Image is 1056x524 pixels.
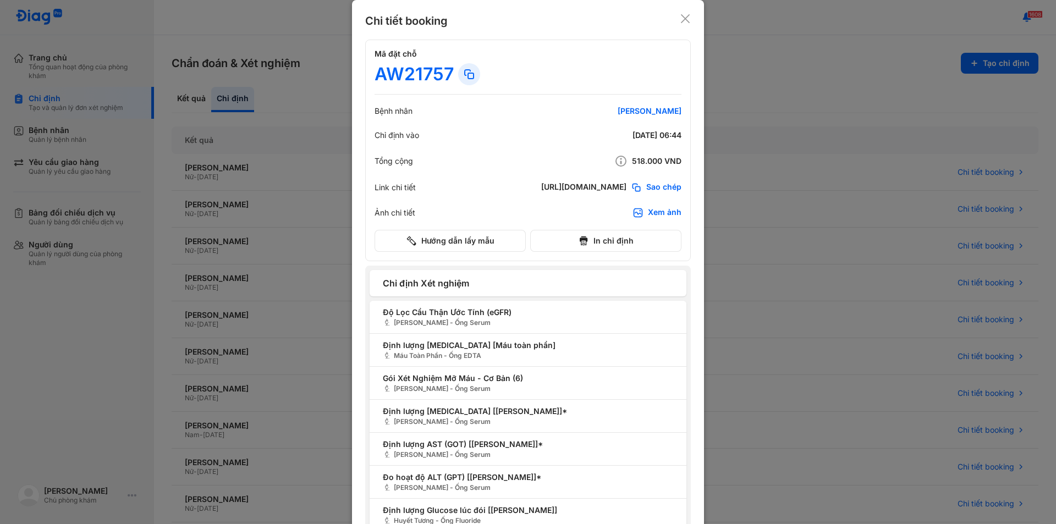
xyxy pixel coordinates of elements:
[383,339,673,351] span: Định lượng [MEDICAL_DATA] [Máu toàn phần]
[530,230,681,252] button: In chỉ định
[375,63,454,85] div: AW21757
[383,372,673,384] span: Gói Xét Nghiệm Mỡ Máu - Cơ Bản (6)
[375,49,681,59] h4: Mã đặt chỗ
[646,182,681,193] span: Sao chép
[383,483,673,493] span: [PERSON_NAME] - Ống Serum
[383,438,673,450] span: Định lượng AST (GOT) [[PERSON_NAME]]*
[375,183,416,192] div: Link chi tiết
[383,471,673,483] span: Đo hoạt độ ALT (GPT) [[PERSON_NAME]]*
[383,450,673,460] span: [PERSON_NAME] - Ống Serum
[375,230,526,252] button: Hướng dẫn lấy mẫu
[383,384,673,394] span: [PERSON_NAME] - Ống Serum
[383,318,673,328] span: [PERSON_NAME] - Ống Serum
[648,207,681,218] div: Xem ảnh
[375,208,415,218] div: Ảnh chi tiết
[383,277,673,290] span: Chỉ định Xét nghiệm
[383,351,673,361] span: Máu Toàn Phần - Ống EDTA
[375,156,413,166] div: Tổng cộng
[383,417,673,427] span: [PERSON_NAME] - Ống Serum
[541,182,626,193] div: [URL][DOMAIN_NAME]
[549,106,681,116] div: [PERSON_NAME]
[383,405,673,417] span: Định lượng [MEDICAL_DATA] [[PERSON_NAME]]*
[375,106,413,116] div: Bệnh nhân
[375,130,419,140] div: Chỉ định vào
[549,155,681,168] div: 518.000 VND
[383,504,673,516] span: Định lượng Glucose lúc đói [[PERSON_NAME]]
[549,130,681,140] div: [DATE] 06:44
[383,306,673,318] span: Độ Lọc Cầu Thận Ước Tính (eGFR)
[365,13,448,29] div: Chi tiết booking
